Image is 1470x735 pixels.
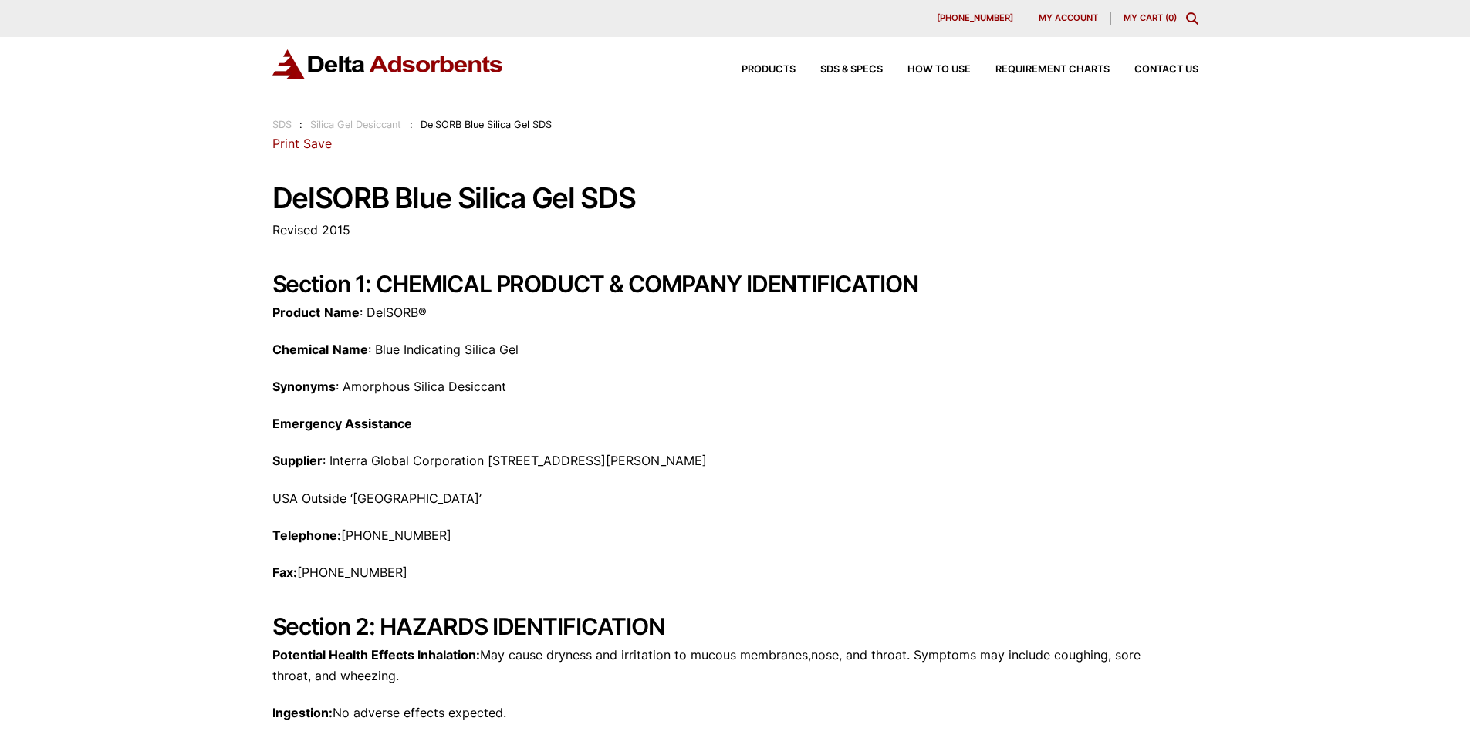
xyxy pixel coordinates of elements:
[272,270,1198,298] h2: Section 1: CHEMICAL PRODUCT & COMPANY IDENTIFICATION
[299,119,302,130] span: :
[742,65,796,75] span: Products
[1039,14,1098,22] span: My account
[272,645,1198,686] p: May cause dryness and irritation to mucous membranes,nose, and throat. Symptoms may include cough...
[272,302,1198,323] p: : DelSORB®
[272,376,1198,397] p: : Amorphous Silica Desiccant
[272,453,323,468] strong: Supplier
[971,65,1110,75] a: Requirement Charts
[272,220,1198,241] p: Revised 2015
[272,379,336,394] strong: Synonyms
[272,49,504,79] img: Delta Adsorbents
[924,12,1026,25] a: [PHONE_NUMBER]
[272,342,329,357] strong: Chemical
[907,65,971,75] span: How to Use
[421,119,552,130] span: DelSORB Blue Silica Gel SDS
[1186,12,1198,25] div: Toggle Modal Content
[272,305,320,320] strong: Product
[1168,12,1174,23] span: 0
[272,528,341,543] strong: Telephone:
[272,565,297,580] strong: Fax:
[272,525,1198,546] p: [PHONE_NUMBER]
[272,612,1198,640] h2: Section 2: HAZARDS IDENTIFICATION
[272,136,299,151] a: Print
[937,14,1013,22] span: [PHONE_NUMBER]
[272,450,1198,471] p: : Interra Global Corporation [STREET_ADDRESS][PERSON_NAME]
[272,705,333,720] strong: Ingestion:
[272,302,1198,584] div: Page 1
[333,342,368,357] strong: Name
[272,562,1198,583] p: [PHONE_NUMBER]
[717,65,796,75] a: Products
[883,65,971,75] a: How to Use
[272,416,412,431] strong: Emergency Assistance
[995,65,1110,75] span: Requirement Charts
[410,119,413,130] span: :
[272,703,1198,723] p: No adverse effects expected.
[310,119,401,130] a: Silica Gel Desiccant
[272,647,480,663] strong: Potential Health Effects Inhalation:
[820,65,883,75] span: SDS & SPECS
[1124,12,1177,23] a: My Cart (0)
[272,119,292,130] a: SDS
[796,65,883,75] a: SDS & SPECS
[1110,65,1198,75] a: Contact Us
[272,488,1198,509] p: USA Outside ‘[GEOGRAPHIC_DATA]’
[272,339,1198,360] p: : Blue Indicating Silica Gel
[272,183,1198,214] h1: DelSORB Blue Silica Gel SDS
[1026,12,1111,25] a: My account
[1134,65,1198,75] span: Contact Us
[303,136,332,151] a: Save
[324,305,360,320] strong: Name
